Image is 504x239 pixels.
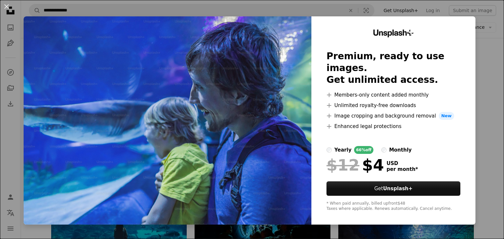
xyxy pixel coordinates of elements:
[389,146,412,154] div: monthly
[354,146,373,154] div: 66% off
[326,147,332,153] input: yearly66%off
[326,50,460,86] h2: Premium, ready to use images. Get unlimited access.
[326,101,460,109] li: Unlimited royalty-free downloads
[383,186,412,192] strong: Unsplash+
[326,201,460,211] div: * When paid annually, billed upfront $48 Taxes where applicable. Renews automatically. Cancel any...
[381,147,387,153] input: monthly
[326,91,460,99] li: Members-only content added monthly
[326,156,359,174] span: $12
[334,146,351,154] div: yearly
[387,160,418,166] span: USD
[326,156,384,174] div: $4
[326,122,460,130] li: Enhanced legal protections
[439,112,454,120] span: New
[326,112,460,120] li: Image cropping and background removal
[326,181,460,196] button: GetUnsplash+
[387,166,418,172] span: per month *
